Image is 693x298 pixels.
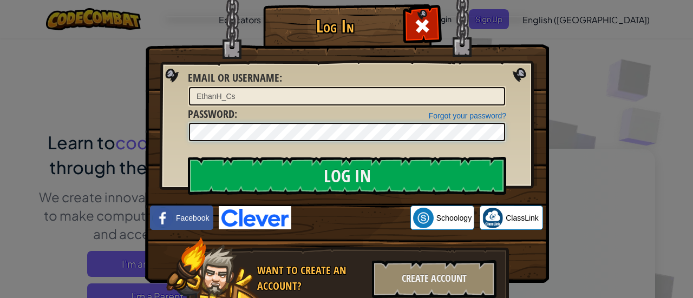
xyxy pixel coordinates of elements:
span: Facebook [176,213,209,223]
input: Log In [188,157,506,195]
img: classlink-logo-small.png [482,208,503,228]
a: Forgot your password? [429,111,506,120]
div: Want to create an account? [257,263,365,294]
img: clever-logo-blue.png [219,206,291,229]
label: : [188,70,282,86]
span: ClassLink [506,213,539,223]
div: Create Account [372,260,496,298]
span: Schoology [436,213,472,223]
iframe: Sign in with Google Button [291,206,410,230]
span: Password [188,107,234,121]
label: : [188,107,237,122]
img: schoology.png [413,208,434,228]
span: Email or Username [188,70,279,85]
h1: Log In [266,17,404,36]
img: facebook_small.png [153,208,173,228]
